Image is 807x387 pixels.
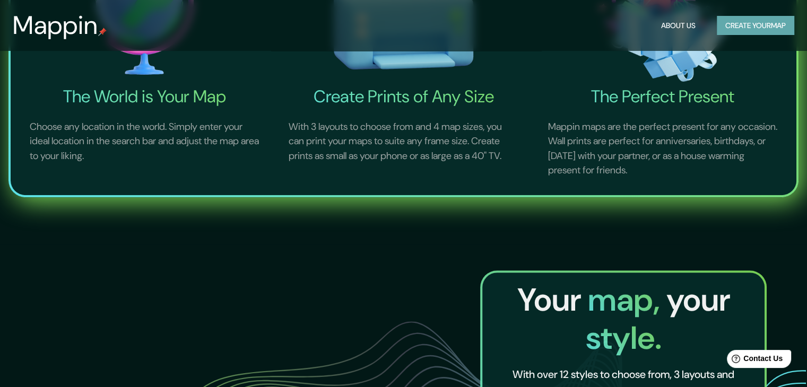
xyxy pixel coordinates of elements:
button: Create yourmap [717,16,794,36]
span: style. [585,317,661,359]
p: Choose any location in the world. Simply enter your ideal location in the search bar and adjust t... [17,107,272,177]
img: mappin-pin [98,28,107,36]
h3: Mappin [13,11,98,40]
p: With 3 layouts to choose from and 4 map sizes, you can print your maps to suite any frame size. C... [276,107,531,177]
h2: Your your [491,281,756,357]
p: Mappin maps are the perfect present for any occasion. Wall prints are perfect for anniversaries, ... [535,107,790,191]
span: map, [587,279,666,321]
iframe: Help widget launcher [713,346,795,375]
h4: The Perfect Present [535,86,790,107]
h4: Create Prints of Any Size [276,86,531,107]
h4: The World is Your Map [17,86,272,107]
button: About Us [657,16,700,36]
